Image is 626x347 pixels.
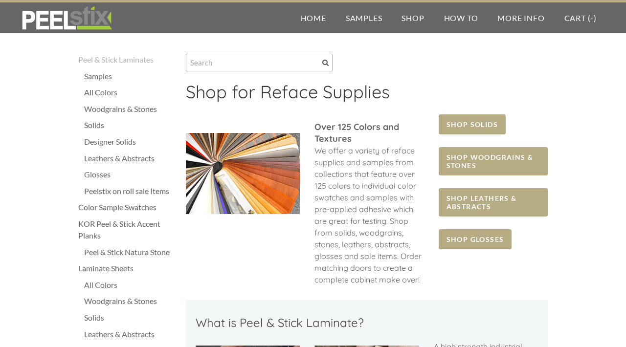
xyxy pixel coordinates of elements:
[84,312,176,324] a: Solids
[78,218,176,241] a: KOR Peel & Stick Accent Planks
[439,114,506,134] a: SHOP SOLIDS
[186,133,300,214] img: Picture
[84,185,176,197] a: Peelstix on roll sale Items
[84,152,176,164] a: Leathers & Abstracts
[84,246,176,258] a: Peel & Stick Natura Stone
[314,146,422,284] span: We offer a variety of reface supplies and samples from collections that feature over 125 colors t...
[439,147,548,175] a: SHOP WOODGRAINS & STONES
[84,169,176,180] a: Glosses
[590,13,594,22] span: -
[78,262,176,274] a: Laminate Sheets
[555,2,606,33] a: Cart (-)
[186,81,548,109] h2: ​Shop for Reface Supplies
[78,54,176,65] a: Peel & Stick Laminates
[336,2,392,33] a: Samples
[392,2,434,33] a: Shop
[434,2,488,33] a: How To
[84,279,176,291] a: All Colors
[488,2,554,33] a: More Info
[314,121,399,144] font: ​Over 125 Colors and Textures
[291,2,336,33] a: Home
[84,70,176,82] a: Samples
[78,201,176,213] a: Color Sample Swatches
[196,315,364,330] font: What is Peel & Stick Laminate?
[84,119,176,131] a: Solids
[84,87,176,98] a: All Colors
[84,328,176,340] a: Leathers & Abstracts
[186,54,333,71] input: Search
[84,136,176,148] a: Designer Solids
[322,60,329,66] span: Search
[84,295,176,307] a: Woodgrains & Stones
[439,188,548,217] a: SHOP LEATHERS & ABSTRACTS
[84,103,176,115] a: Woodgrains & Stones
[20,6,114,30] img: REFACE SUPPLIES
[439,229,512,249] a: SHOP GLOSSES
